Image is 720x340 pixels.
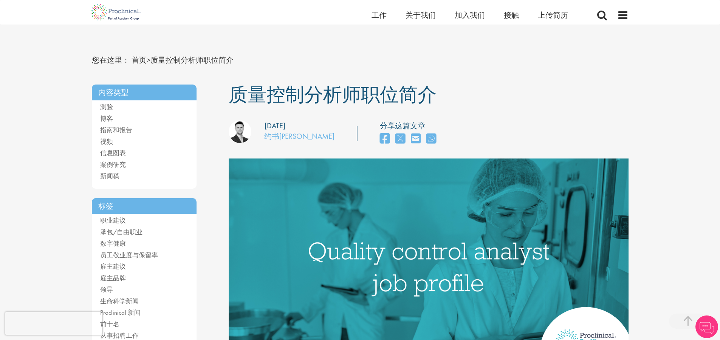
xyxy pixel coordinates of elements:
[98,201,113,211] font: 标签
[100,149,126,157] a: 信息图表
[100,172,119,180] a: 新闻稿
[264,131,334,141] a: 约书[PERSON_NAME]
[100,137,113,146] a: 视频
[265,121,285,131] font: [DATE]
[229,120,251,143] img: 约书亚·戈登
[147,55,150,65] font: >
[406,10,436,20] a: 关于我们
[380,131,390,147] a: 在 Facebook 上分享
[100,274,126,282] a: 雇主品牌
[100,320,119,328] a: 前十名
[100,285,113,294] a: 领导
[100,160,126,169] a: 案例研究
[100,103,113,111] a: 测验
[100,126,132,134] a: 指南和报告
[100,262,126,271] a: 雇主建议
[100,297,139,305] a: 生命科学新闻
[100,308,141,317] a: Proclinical 新闻
[504,10,519,20] a: 接触
[100,331,139,340] a: 从事招聘工作
[100,228,142,236] a: 承包/自由职业
[100,216,126,225] a: 职业建议
[426,131,436,147] a: 在 WhatsApp 上分享
[132,55,147,65] font: 首页
[100,114,113,123] a: 博客
[395,131,405,147] a: 在推特上分享
[411,131,421,147] a: 通过电子邮件分享
[98,87,129,97] font: 内容类型
[100,251,158,259] a: 员工敬业度与保留率
[132,55,147,65] a: breadcrumb link
[695,315,718,338] img: Chatbot
[100,239,126,248] a: 数字健康
[380,121,425,131] font: 分享这篇文章
[229,83,437,107] font: 质量控制分析师职位简介
[455,10,485,20] a: 加入我们
[538,10,568,20] a: 上传简历
[92,55,130,65] font: 您在这里：
[150,55,234,65] font: 质量控制分析师职位简介
[372,10,387,20] a: 工作
[5,312,102,335] iframe: 验证码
